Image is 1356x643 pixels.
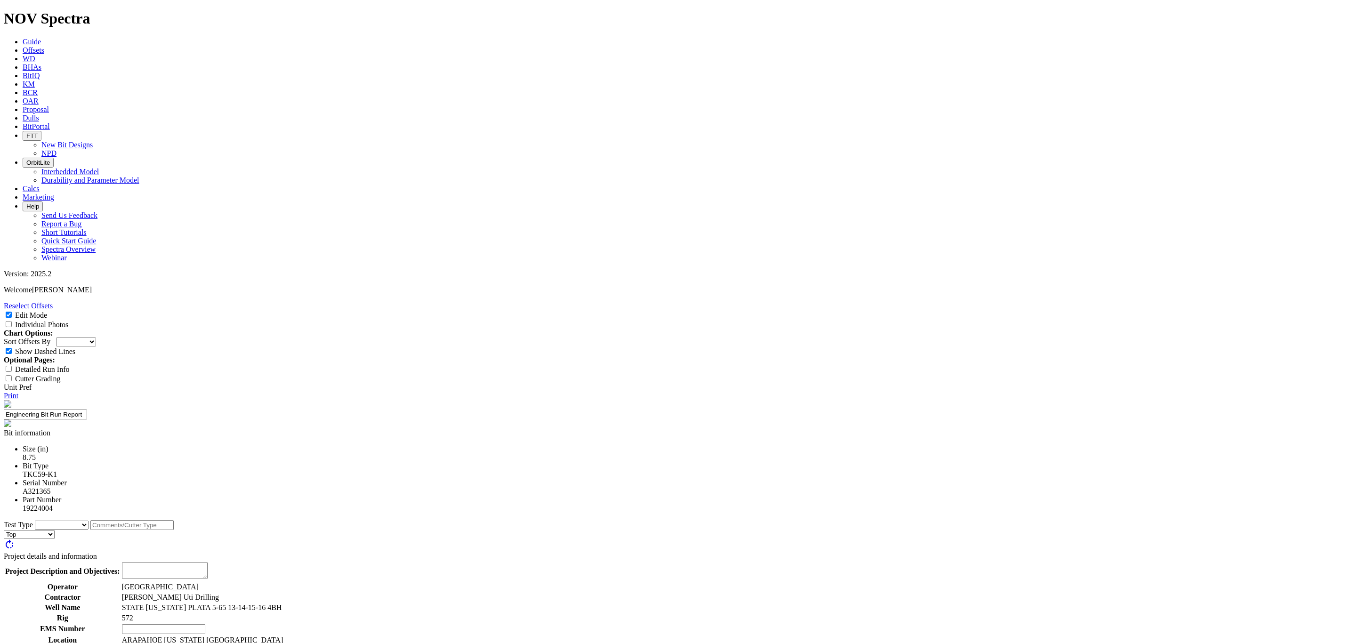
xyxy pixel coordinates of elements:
a: BHAs [23,63,41,71]
input: Comments/Cutter Type [90,520,174,530]
a: Spectra Overview [41,245,96,253]
a: Short Tutorials [41,228,87,236]
span: FTT [26,132,38,139]
td: [PERSON_NAME] Uti Drilling [121,593,284,602]
th: Contractor [5,593,121,602]
a: Guide [23,38,41,46]
p: Welcome [4,286,1352,294]
a: BitPortal [23,122,50,130]
td: [GEOGRAPHIC_DATA] [121,582,284,592]
label: Detailed Run Info [15,365,70,373]
th: Rig [5,613,121,623]
a: Proposal [23,105,49,113]
a: Durability and Parameter Model [41,176,139,184]
label: Sort Offsets By [4,338,50,346]
a: rotate_right [4,544,15,552]
a: Calcs [23,185,40,193]
a: NPD [41,149,56,157]
button: Help [23,201,43,211]
th: EMS Number [5,624,121,635]
a: Dulls [23,114,39,122]
div: Version: 2025.2 [4,270,1352,278]
div: Bit information [4,429,1352,437]
a: Quick Start Guide [41,237,96,245]
td: STATE [US_STATE] PLATA 5-65 13-14-15-16 4BH [121,603,284,612]
div: Project details and information [4,552,1352,561]
label: Test Type [4,521,33,529]
a: KM [23,80,35,88]
a: Send Us Feedback [41,211,97,219]
img: NOV_WT_RH_Logo_Vert_RGB_F.d63d51a4.png [4,400,11,408]
a: Reselect Offsets [4,302,53,310]
input: Click to edit report title [4,410,87,419]
label: Edit Mode [15,311,47,319]
div: 8.75 [23,453,1352,462]
a: Marketing [23,193,54,201]
a: WD [23,55,35,63]
div: TKC59-K1 [23,470,1352,479]
div: Serial Number [23,479,1352,487]
div: A321365 [23,487,1352,496]
a: Print [4,392,18,400]
th: Well Name [5,603,121,612]
span: Help [26,203,39,210]
label: Cutter Grading [15,375,60,383]
button: FTT [23,131,41,141]
strong: Chart Options: [4,329,53,337]
a: Unit Pref [4,383,32,391]
a: Interbedded Model [41,168,99,176]
strong: Optional Pages: [4,356,55,364]
a: Report a Bug [41,220,81,228]
span: OrbitLite [26,159,50,166]
img: spectra-logo.8771a380.png [4,419,11,427]
report-header: 'Engineering Bit Run Report' [4,400,1352,429]
td: 572 [121,613,284,623]
div: Part Number [23,496,1352,504]
th: Operator [5,582,121,592]
a: Webinar [41,254,67,262]
th: Project Description and Objectives: [5,562,121,581]
h1: NOV Spectra [4,10,1352,27]
label: Show Dashed Lines [15,347,75,355]
label: Individual Photos [15,321,68,329]
button: OrbitLite [23,158,54,168]
div: Size (in) [23,445,1352,453]
a: OAR [23,97,39,105]
span: [PERSON_NAME] [32,286,92,294]
a: Offsets [23,46,44,54]
span: rotate_right [4,539,15,550]
a: BCR [23,88,38,96]
a: New Bit Designs [41,141,93,149]
div: 19224004 [23,504,1352,513]
div: Bit Type [23,462,1352,470]
a: BitIQ [23,72,40,80]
